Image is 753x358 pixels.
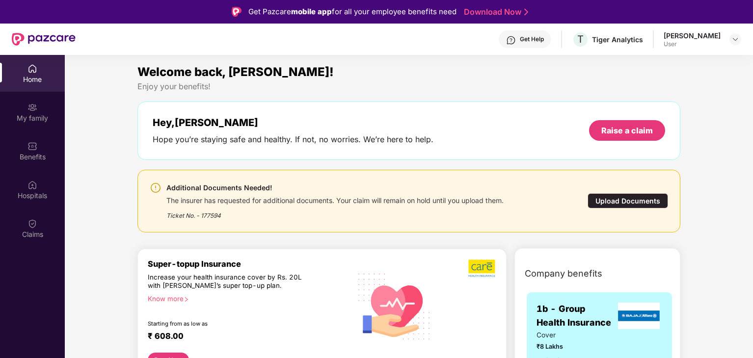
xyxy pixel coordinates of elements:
div: Tiger Analytics [592,35,643,44]
div: Super-topup Insurance [148,259,351,269]
span: 1b - Group Health Insurance [537,302,616,330]
div: [PERSON_NAME] [664,31,721,40]
div: Get Help [520,35,544,43]
img: Logo [232,7,242,17]
div: Get Pazcare for all your employee benefits need [248,6,457,18]
img: svg+xml;base64,PHN2ZyBpZD0iSG9tZSIgeG1sbnM9Imh0dHA6Ly93d3cudzMub3JnLzIwMDAvc3ZnIiB3aWR0aD0iMjAiIG... [27,64,37,74]
div: User [664,40,721,48]
div: Starting from as low as [148,320,309,327]
img: b5dec4f62d2307b9de63beb79f102df3.png [468,259,496,278]
img: New Pazcare Logo [12,33,76,46]
div: Enjoy your benefits! [137,81,681,92]
div: Additional Documents Needed! [166,182,504,194]
span: right [184,297,189,302]
div: Hey, [PERSON_NAME] [153,117,433,128]
div: Ticket No. - 177594 [166,205,504,220]
img: Stroke [524,7,528,17]
img: svg+xml;base64,PHN2ZyBpZD0iRHJvcGRvd24tMzJ4MzIiIHhtbG5zPSJodHRwOi8vd3d3LnczLm9yZy8yMDAwL3N2ZyIgd2... [731,35,739,43]
span: T [577,33,584,45]
img: svg+xml;base64,PHN2ZyBpZD0iQmVuZWZpdHMiIHhtbG5zPSJodHRwOi8vd3d3LnczLm9yZy8yMDAwL3N2ZyIgd2lkdGg9Ij... [27,141,37,151]
img: insurerLogo [618,303,660,329]
img: svg+xml;base64,PHN2ZyB4bWxucz0iaHR0cDovL3d3dy53My5vcmcvMjAwMC9zdmciIHhtbG5zOnhsaW5rPSJodHRwOi8vd3... [351,261,438,350]
img: svg+xml;base64,PHN2ZyBpZD0iV2FybmluZ18tXzI0eDI0IiBkYXRhLW5hbWU9Ildhcm5pbmcgLSAyNHgyNCIgeG1sbnM9Im... [150,182,161,194]
a: Download Now [464,7,525,17]
img: svg+xml;base64,PHN2ZyBpZD0iSGVscC0zMngzMiIgeG1sbnM9Imh0dHA6Ly93d3cudzMub3JnLzIwMDAvc3ZnIiB3aWR0aD... [506,35,516,45]
div: Hope you’re staying safe and healthy. If not, no worries. We’re here to help. [153,134,433,145]
img: svg+xml;base64,PHN2ZyB3aWR0aD0iMjAiIGhlaWdodD0iMjAiIHZpZXdCb3g9IjAgMCAyMCAyMCIgZmlsbD0ibm9uZSIgeG... [27,102,37,112]
span: Welcome back, [PERSON_NAME]! [137,65,334,79]
span: ₹8 Lakhs [537,342,604,352]
span: Cover [537,330,604,340]
div: ₹ 608.00 [148,331,341,343]
div: Know more [148,295,345,302]
img: svg+xml;base64,PHN2ZyBpZD0iQ2xhaW0iIHhtbG5zPSJodHRwOi8vd3d3LnczLm9yZy8yMDAwL3N2ZyIgd2lkdGg9IjIwIi... [27,219,37,229]
strong: mobile app [291,7,332,16]
div: Raise a claim [601,125,653,136]
div: Upload Documents [588,193,668,208]
img: svg+xml;base64,PHN2ZyBpZD0iSG9zcGl0YWxzIiB4bWxucz0iaHR0cDovL3d3dy53My5vcmcvMjAwMC9zdmciIHdpZHRoPS... [27,180,37,190]
span: Company benefits [525,267,602,281]
div: The insurer has requested for additional documents. Your claim will remain on hold until you uplo... [166,194,504,205]
div: Increase your health insurance cover by Rs. 20L with [PERSON_NAME]’s super top-up plan. [148,273,309,291]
